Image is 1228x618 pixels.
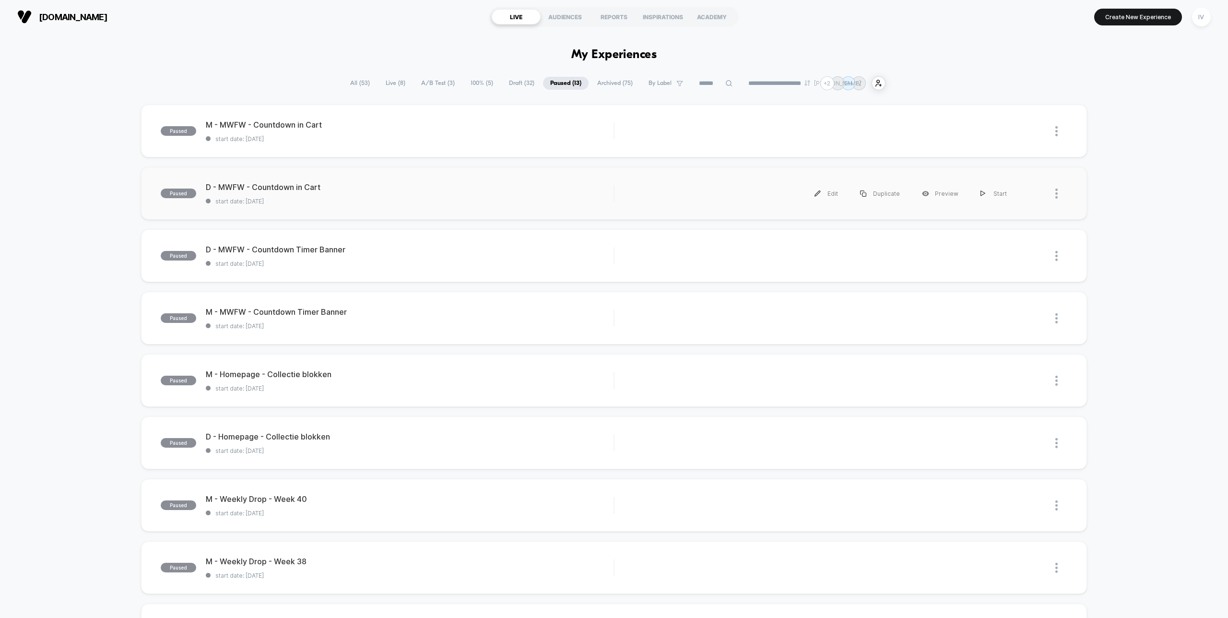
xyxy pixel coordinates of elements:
img: close [1055,189,1058,199]
span: [DOMAIN_NAME] [39,12,107,22]
span: start date: [DATE] [206,385,614,392]
div: Edit [803,183,849,204]
img: close [1055,313,1058,323]
img: end [804,80,810,86]
span: M - MWFW - Countdown in Cart [206,120,614,130]
span: D - MWFW - Countdown Timer Banner [206,245,614,254]
img: close [1055,126,1058,136]
span: A/B Test ( 3 ) [414,77,462,90]
span: start date: [DATE] [206,510,614,517]
img: menu [815,190,821,197]
span: paused [161,251,196,261]
div: ACADEMY [687,9,736,24]
span: D - Homepage - Collectie blokken [206,432,614,441]
span: All ( 53 ) [343,77,377,90]
span: M - Homepage - Collectie blokken [206,369,614,379]
span: start date: [DATE] [206,198,614,205]
img: menu [860,190,866,197]
span: 100% ( 5 ) [463,77,500,90]
div: Start [969,183,1018,204]
div: + 2 [820,76,834,90]
img: close [1055,438,1058,448]
div: INSPIRATIONS [638,9,687,24]
span: M - Weekly Drop - Week 38 [206,557,614,566]
div: AUDIENCES [541,9,590,24]
img: close [1055,376,1058,386]
div: REPORTS [590,9,638,24]
img: Visually logo [17,10,32,24]
span: paused [161,126,196,136]
span: start date: [DATE] [206,447,614,454]
img: close [1055,251,1058,261]
button: Create New Experience [1094,9,1182,25]
img: menu [980,190,985,197]
span: M - Weekly Drop - Week 40 [206,494,614,504]
span: By Label [649,80,672,87]
span: paused [161,376,196,385]
span: start date: [DATE] [206,572,614,579]
div: IV [1192,8,1211,26]
span: Paused ( 13 ) [543,77,589,90]
h1: My Experiences [571,48,657,62]
span: M - MWFW - Countdown Timer Banner [206,307,614,317]
span: paused [161,563,196,572]
img: close [1055,500,1058,511]
span: start date: [DATE] [206,135,614,143]
div: Preview [911,183,969,204]
span: Live ( 8 ) [378,77,413,90]
span: paused [161,189,196,198]
button: IV [1189,7,1214,27]
span: start date: [DATE] [206,322,614,330]
span: paused [161,313,196,323]
div: Duplicate [849,183,911,204]
span: D - MWFW - Countdown in Cart [206,182,614,192]
span: paused [161,438,196,448]
span: start date: [DATE] [206,260,614,267]
span: paused [161,500,196,510]
span: Archived ( 75 ) [590,77,640,90]
div: LIVE [492,9,541,24]
span: Draft ( 32 ) [502,77,542,90]
p: [PERSON_NAME] [814,80,861,87]
button: [DOMAIN_NAME] [14,9,110,24]
img: close [1055,563,1058,573]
